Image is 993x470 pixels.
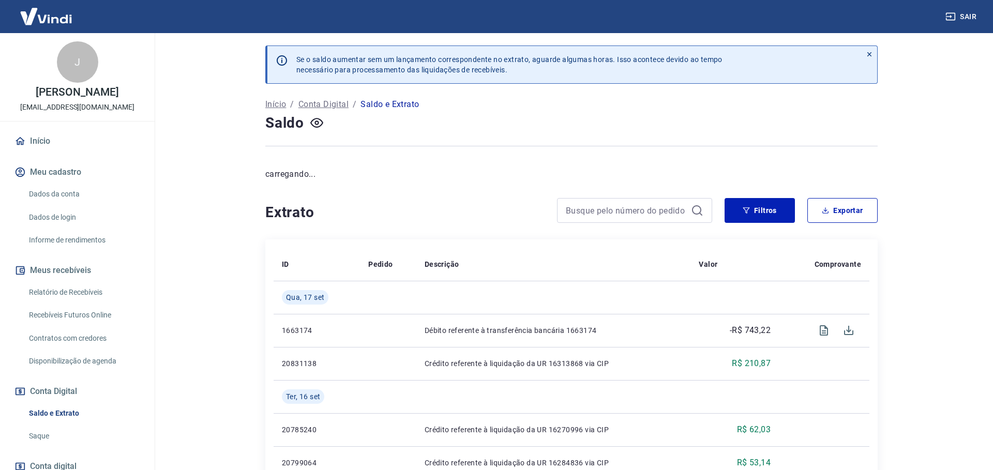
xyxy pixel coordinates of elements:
p: / [353,98,356,111]
p: [EMAIL_ADDRESS][DOMAIN_NAME] [20,102,134,113]
p: Se o saldo aumentar sem um lançamento correspondente no extrato, aguarde algumas horas. Isso acon... [296,54,723,75]
p: / [290,98,294,111]
p: Crédito referente à liquidação da UR 16270996 via CIP [425,424,683,435]
p: R$ 62,03 [737,423,771,436]
h4: Saldo [265,113,304,133]
button: Meus recebíveis [12,259,142,282]
p: Comprovante [815,259,861,269]
button: Exportar [807,198,878,223]
img: Vindi [12,1,80,32]
a: Recebíveis Futuros Online [25,305,142,326]
p: 1663174 [282,325,352,336]
a: Conta Digital [298,98,349,111]
p: ID [282,259,289,269]
p: 20831138 [282,358,352,369]
p: -R$ 743,22 [730,324,771,337]
p: Crédito referente à liquidação da UR 16313868 via CIP [425,358,683,369]
a: Dados da conta [25,184,142,205]
p: 20785240 [282,424,352,435]
p: Saldo e Extrato [360,98,419,111]
a: Relatório de Recebíveis [25,282,142,303]
a: Saldo e Extrato [25,403,142,424]
a: Início [265,98,286,111]
p: Crédito referente à liquidação da UR 16284836 via CIP [425,458,683,468]
span: Qua, 17 set [286,292,324,302]
a: Saque [25,426,142,447]
button: Sair [943,7,981,26]
a: Contratos com credores [25,328,142,349]
h4: Extrato [265,202,545,223]
p: R$ 210,87 [732,357,771,370]
p: Descrição [425,259,459,269]
button: Conta Digital [12,380,142,403]
p: [PERSON_NAME] [36,87,118,98]
input: Busque pelo número do pedido [566,203,687,218]
p: Débito referente à transferência bancária 1663174 [425,325,683,336]
p: carregando... [265,168,878,180]
div: J [57,41,98,83]
span: Visualizar [811,318,836,343]
span: Ter, 16 set [286,391,320,402]
a: Dados de login [25,207,142,228]
button: Filtros [725,198,795,223]
p: R$ 53,14 [737,457,771,469]
p: Pedido [368,259,393,269]
a: Informe de rendimentos [25,230,142,251]
span: Download [836,318,861,343]
a: Início [12,130,142,153]
a: Disponibilização de agenda [25,351,142,372]
p: Valor [699,259,717,269]
button: Meu cadastro [12,161,142,184]
p: 20799064 [282,458,352,468]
